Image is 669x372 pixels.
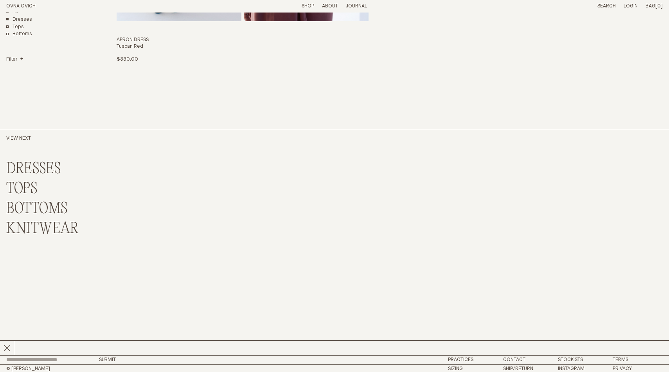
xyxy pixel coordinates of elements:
a: Instagram [558,366,584,371]
a: DRESSES [6,161,61,178]
a: Search [597,4,616,9]
a: Dresses [6,16,32,23]
a: TOPS [6,181,38,198]
a: Home [6,4,36,9]
a: Bottoms [6,31,32,38]
a: Sizing [448,366,463,371]
a: BOTTOMS [6,201,68,217]
h4: Tuscan Red [117,43,369,50]
span: [0] [655,4,663,9]
summary: Filter [6,56,23,63]
a: KNITWEAR [6,221,79,237]
a: Ship/Return [503,366,533,371]
a: Privacy [613,366,632,371]
a: Stockists [558,357,583,362]
a: Journal [346,4,367,9]
a: Tops [6,23,24,30]
a: Terms [613,357,628,362]
a: Contact [503,357,525,362]
a: Login [624,4,638,9]
a: Practices [448,357,473,362]
span: $330.00 [117,57,138,62]
button: Submit [99,357,116,362]
h2: View Next [6,135,110,142]
h2: © [PERSON_NAME] [6,366,166,371]
span: Bag [646,4,655,9]
a: Shop [302,4,314,9]
summary: About [322,3,338,10]
h3: Apron Dress [117,37,369,43]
